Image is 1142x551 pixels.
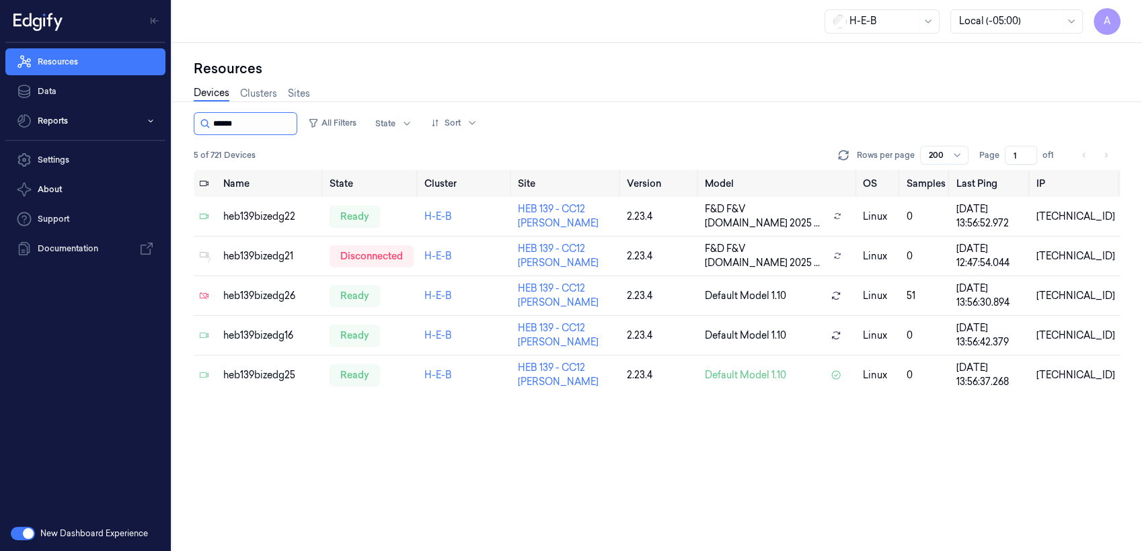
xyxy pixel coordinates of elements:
div: [DATE] 13:56:42.379 [956,321,1025,349]
div: 2.23.4 [627,210,694,224]
p: linux [863,368,895,382]
a: HEB 139 - CC12 [PERSON_NAME] [518,203,599,229]
span: Default Model 1.10 [705,368,786,382]
div: heb139bizedg16 [223,329,319,343]
div: Resources [194,59,1120,78]
a: Clusters [240,87,277,101]
th: Model [699,170,858,197]
div: [DATE] 13:56:37.268 [956,361,1025,389]
a: H-E-B [424,290,452,302]
p: linux [863,329,895,343]
div: [DATE] 13:56:30.894 [956,282,1025,310]
a: HEB 139 - CC12 [PERSON_NAME] [518,243,599,269]
a: H-E-B [424,250,452,262]
span: F&D F&V [DOMAIN_NAME] 2025 ... [705,242,828,270]
a: H-E-B [424,329,452,341]
div: disconnected [330,245,414,267]
div: 0 [906,249,945,263]
th: Last Ping [950,170,1030,197]
button: Reports [5,108,165,134]
a: Resources [5,48,165,75]
a: HEB 139 - CC12 [PERSON_NAME] [518,362,599,388]
th: IP [1031,170,1120,197]
a: Documentation [5,235,165,262]
p: linux [863,210,895,224]
div: heb139bizedg26 [223,289,319,303]
div: [TECHNICAL_ID] [1036,249,1115,263]
a: HEB 139 - CC12 [PERSON_NAME] [518,282,599,308]
p: linux [863,289,895,303]
div: ready [330,206,380,227]
th: State [324,170,419,197]
span: Default Model 1.10 [705,329,786,343]
span: Page [979,149,999,161]
th: Site [512,170,621,197]
div: 0 [906,368,945,382]
p: Rows per page [857,149,915,161]
span: Default Model 1.10 [705,289,786,303]
div: [TECHNICAL_ID] [1036,289,1115,303]
div: heb139bizedg22 [223,210,319,224]
div: [TECHNICAL_ID] [1036,210,1115,224]
a: Settings [5,146,165,173]
a: Devices [194,86,229,101]
div: 0 [906,329,945,343]
th: Cluster [419,170,512,197]
button: A [1094,8,1120,35]
div: ready [330,364,380,386]
div: ready [330,325,380,346]
a: H-E-B [424,210,452,222]
div: [TECHNICAL_ID] [1036,329,1115,343]
div: [TECHNICAL_ID] [1036,368,1115,382]
button: All Filters [303,112,362,134]
p: linux [863,249,895,263]
a: Data [5,78,165,105]
a: Sites [288,87,310,101]
div: 2.23.4 [627,368,694,382]
div: 2.23.4 [627,329,694,343]
th: Version [621,170,699,197]
a: Support [5,206,165,232]
button: Toggle Navigation [144,10,165,32]
div: 51 [906,289,945,303]
th: OS [858,170,901,197]
div: 0 [906,210,945,224]
div: 2.23.4 [627,289,694,303]
span: F&D F&V [DOMAIN_NAME] 2025 ... [705,202,828,230]
div: [DATE] 13:56:52.972 [956,202,1025,230]
div: [DATE] 12:47:54.044 [956,242,1025,270]
button: About [5,176,165,203]
th: Name [218,170,324,197]
div: ready [330,285,380,306]
span: 5 of 721 Devices [194,149,256,161]
a: HEB 139 - CC12 [PERSON_NAME] [518,322,599,348]
nav: pagination [1075,146,1115,165]
span: of 1 [1042,149,1064,161]
a: H-E-B [424,369,452,381]
div: heb139bizedg25 [223,368,319,382]
th: Samples [901,170,950,197]
div: 2.23.4 [627,249,694,263]
div: heb139bizedg21 [223,249,319,263]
